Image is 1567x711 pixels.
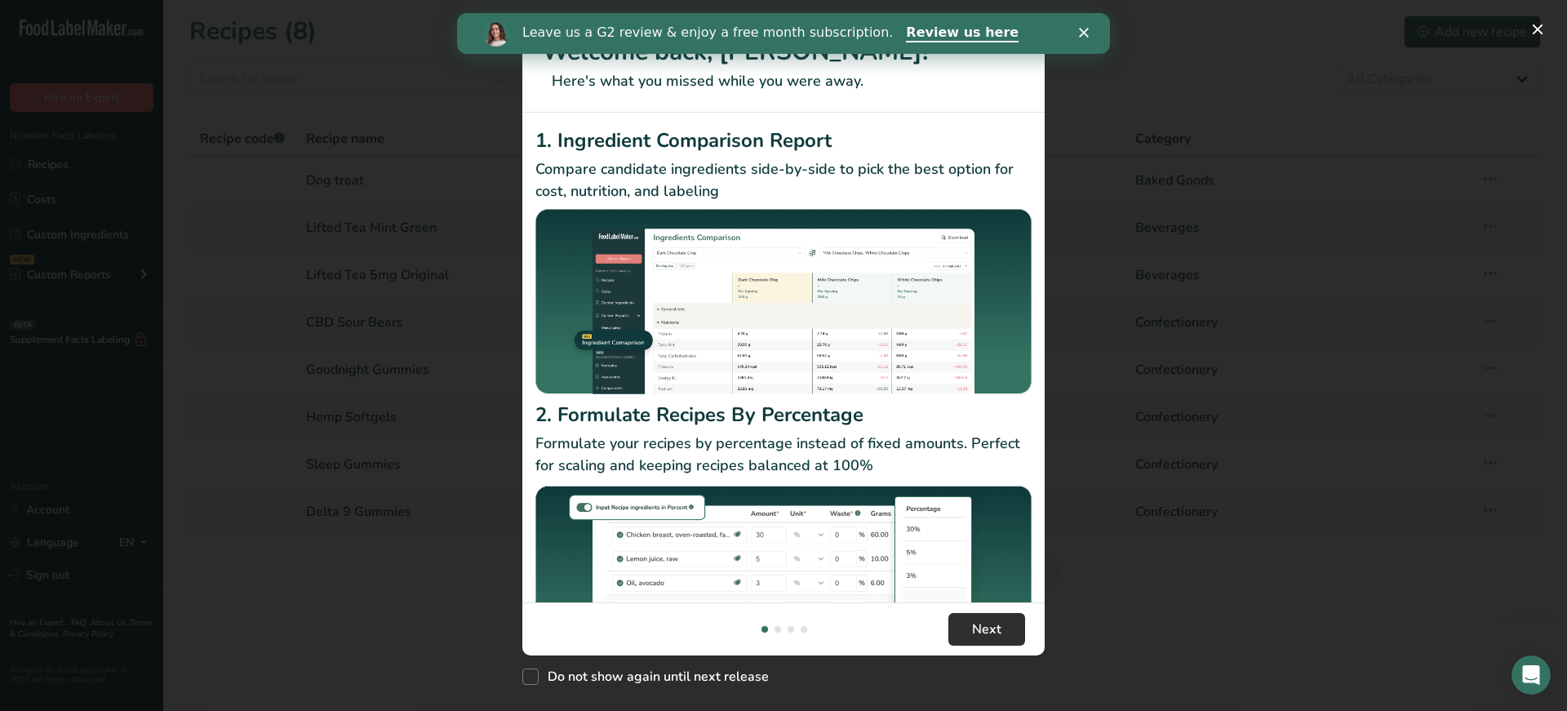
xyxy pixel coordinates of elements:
div: Close [622,15,638,24]
span: Next [972,620,1001,639]
p: Formulate your recipes by percentage instead of fixed amounts. Perfect for scaling and keeping re... [535,433,1032,477]
button: Next [948,613,1025,646]
p: Here's what you missed while you were away. [542,70,1025,92]
h2: 2. Formulate Recipes By Percentage [535,400,1032,429]
iframe: Intercom live chat [1512,655,1551,695]
img: Formulate Recipes By Percentage [535,483,1032,680]
img: Ingredient Comparison Report [535,209,1032,394]
iframe: Intercom live chat banner [457,13,1110,54]
span: Do not show again until next release [539,669,769,685]
h2: 1. Ingredient Comparison Report [535,126,1032,155]
p: Compare candidate ingredients side-by-side to pick the best option for cost, nutrition, and labeling [535,158,1032,202]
